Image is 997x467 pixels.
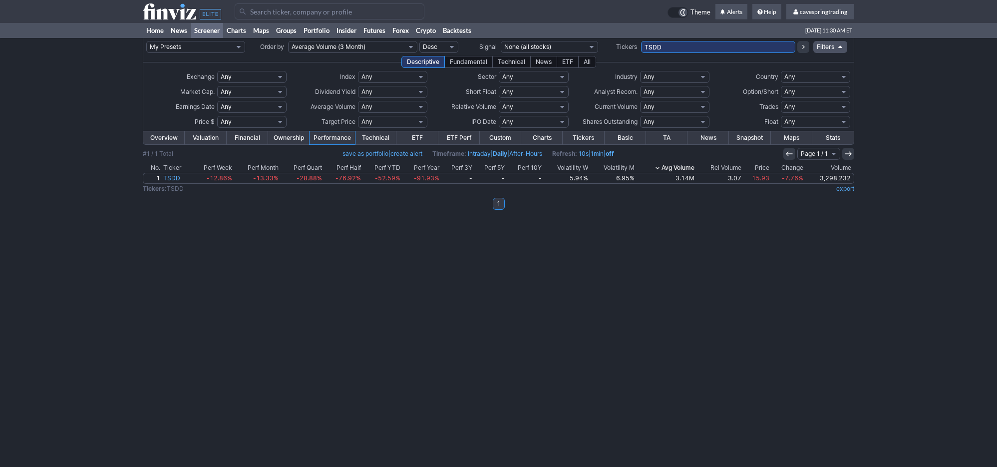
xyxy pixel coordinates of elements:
[606,150,614,157] a: off
[590,173,636,183] a: 6.95%
[552,150,577,157] b: Refresh:
[636,173,696,183] a: 3.14M
[552,149,614,159] span: | |
[759,103,778,110] span: Trades
[310,131,355,144] a: Performance
[324,163,362,173] th: Perf Half
[752,174,769,182] span: 15.93
[223,23,250,38] a: Charts
[335,174,361,182] span: -76.92%
[401,56,445,68] div: Descriptive
[439,23,475,38] a: Backtests
[636,163,696,173] th: Avg Volume
[362,173,402,183] a: -52.59%
[185,131,226,144] a: Valuation
[696,163,742,173] th: Rel Volume
[786,4,854,20] a: cavespringtrading
[253,174,279,182] span: -13.33%
[480,131,521,144] a: Custom
[162,173,191,183] a: TSDD
[389,23,412,38] a: Forex
[836,185,854,192] a: export
[615,73,638,80] span: Industry
[207,174,232,182] span: -12.86%
[479,43,497,50] span: Signal
[743,163,771,173] th: Price
[493,198,505,210] a: 1
[143,173,162,183] a: 1
[414,174,439,182] span: -91.93%
[543,163,590,173] th: Volatility W
[315,88,355,95] span: Dividend Yield
[530,56,557,68] div: News
[471,118,496,125] span: IPO Date
[813,41,847,53] a: Filters
[195,118,215,125] span: Price $
[235,3,424,19] input: Search
[444,56,493,68] div: Fundamental
[805,173,854,183] a: 3,298,232
[268,131,310,144] a: Ownership
[432,150,466,157] b: Timeframe:
[402,173,441,183] a: -91.93%
[729,131,770,144] a: Snapshot
[466,88,496,95] span: Short Float
[493,150,507,157] a: Daily
[605,131,646,144] a: Basic
[250,23,273,38] a: Maps
[180,88,215,95] span: Market Cap.
[273,23,300,38] a: Groups
[390,150,422,157] a: create alert
[583,118,638,125] span: Shares Outstanding
[260,43,284,50] span: Order by
[191,173,234,183] a: -12.86%
[771,173,805,183] a: -7.76%
[375,174,400,182] span: -52.59%
[360,23,389,38] a: Futures
[543,173,590,183] a: 5.94%
[497,198,500,210] b: 1
[646,131,687,144] a: TA
[342,149,422,159] span: |
[143,163,162,173] th: No.
[402,163,441,173] th: Perf Year
[478,73,496,80] span: Sector
[432,149,542,159] span: | |
[474,163,506,173] th: Perf 5Y
[591,150,604,157] a: 1min
[143,185,167,192] b: Tickers:
[340,73,355,80] span: Index
[590,163,636,173] th: Volatility M
[492,56,531,68] div: Technical
[191,23,223,38] a: Screener
[521,131,563,144] a: Charts
[297,174,322,182] span: -28.88%
[234,163,280,173] th: Perf Month
[506,163,543,173] th: Perf 10Y
[667,7,710,18] a: Theme
[333,23,360,38] a: Insider
[782,174,803,182] span: -7.76%
[441,173,474,183] a: -
[756,73,778,80] span: Country
[355,131,396,144] a: Technical
[280,173,323,183] a: -28.88%
[616,43,637,50] span: Tickers
[509,150,542,157] a: After-Hours
[468,150,491,157] a: Intraday
[300,23,333,38] a: Portfolio
[227,131,268,144] a: Financial
[800,8,847,15] span: cavespringtrading
[764,118,778,125] span: Float
[579,150,589,157] a: 10s
[451,103,496,110] span: Relative Volume
[187,73,215,80] span: Exchange
[441,163,474,173] th: Perf 3Y
[234,173,280,183] a: -13.33%
[311,103,355,110] span: Average Volume
[812,131,854,144] a: Stats
[687,131,729,144] a: News
[162,163,191,173] th: Ticker
[438,131,480,144] a: ETF Perf
[280,163,323,173] th: Perf Quart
